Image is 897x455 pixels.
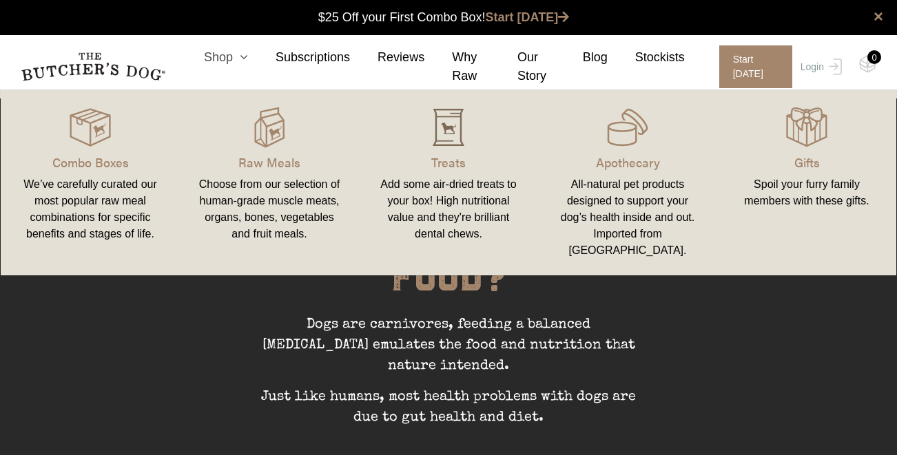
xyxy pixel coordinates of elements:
div: Choose from our selection of human-grade muscle meats, organs, bones, vegetables and fruit meals. [196,176,342,242]
img: NewTBD_Treats_Hover.png [428,107,469,148]
img: TBD_Cart-Empty.png [859,55,876,73]
a: Start [DATE] [486,10,570,24]
a: Apothecary All-natural pet products designed to support your dog’s health inside and out. Importe... [538,104,717,262]
a: Why Raw [424,48,490,85]
a: Stockists [608,48,685,67]
p: Treats [375,153,522,171]
div: All-natural pet products designed to support your dog’s health inside and out. Imported from [GEO... [555,176,701,259]
a: Subscriptions [248,48,350,67]
a: Reviews [350,48,424,67]
a: Combo Boxes We’ve carefully curated our most popular raw meal combinations for specific benefits ... [1,104,180,262]
a: close [874,8,883,25]
a: Gifts Spoil your furry family members with these gifts. [717,104,896,262]
a: Blog [555,48,608,67]
a: Login [797,45,842,88]
a: Raw Meals Choose from our selection of human-grade muscle meats, organs, bones, vegetables and fr... [180,104,359,262]
p: Gifts [734,153,880,171]
div: 0 [867,50,881,64]
a: Treats Add some air-dried treats to your box! High nutritional value and they're brilliant dental... [359,104,538,262]
p: Raw Meals [196,153,342,171]
a: Shop [176,48,248,67]
div: Spoil your furry family members with these gifts. [734,176,880,209]
span: Start [DATE] [719,45,792,88]
div: Add some air-dried treats to your box! High nutritional value and they're brilliant dental chews. [375,176,522,242]
p: Just like humans, most health problems with dogs are due to gut health and diet. [242,387,655,438]
p: Combo Boxes [17,153,163,171]
a: Start [DATE] [705,45,797,88]
div: We’ve carefully curated our most popular raw meal combinations for specific benefits and stages o... [17,176,163,242]
p: Apothecary [555,153,701,171]
a: Our Story [490,48,555,85]
p: Dogs are carnivores, feeding a balanced [MEDICAL_DATA] emulates the food and nutrition that natur... [242,315,655,387]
